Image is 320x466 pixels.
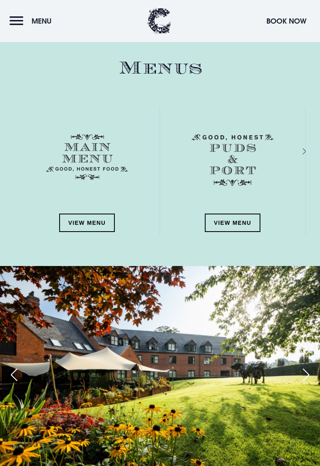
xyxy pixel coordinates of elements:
span: Menu [32,16,52,26]
button: Menu [10,12,56,30]
h2: Menus [14,58,306,79]
div: Next slide [292,146,300,157]
a: View Menu [59,214,115,232]
img: Menu main menu [46,134,128,180]
div: Next slide [296,366,316,384]
img: Menu puds and port [192,134,274,186]
div: Previous slide [4,366,24,384]
img: Clandeboye Lodge [147,8,171,34]
button: Book Now [262,12,310,30]
a: View Menu [205,214,261,232]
